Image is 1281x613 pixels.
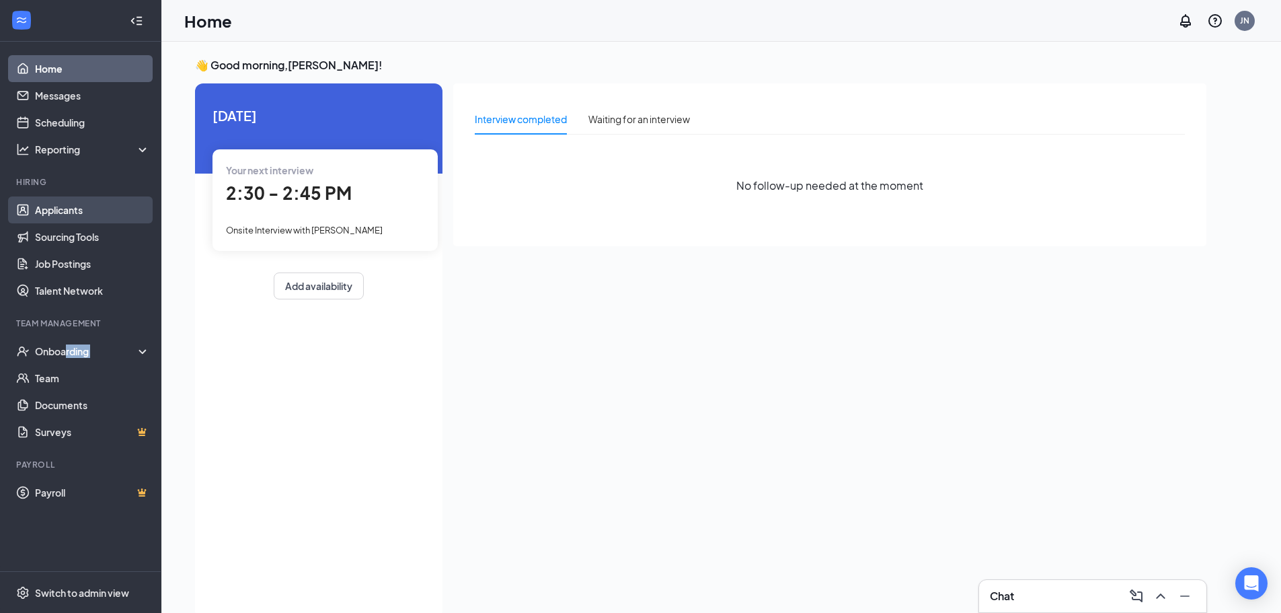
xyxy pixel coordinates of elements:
a: Messages [35,82,150,109]
a: Job Postings [35,250,150,277]
div: Payroll [16,459,147,470]
div: Interview completed [475,112,567,127]
svg: ComposeMessage [1128,588,1144,604]
span: No follow-up needed at the moment [736,177,923,194]
a: PayrollCrown [35,479,150,506]
h1: Home [184,9,232,32]
div: Onboarding [35,345,139,358]
div: Waiting for an interview [588,112,690,127]
svg: Analysis [16,143,30,156]
button: ComposeMessage [1126,585,1147,607]
span: [DATE] [212,105,425,126]
svg: ChevronUp [1153,588,1169,604]
a: SurveysCrown [35,419,150,445]
a: Documents [35,392,150,419]
span: 2:30 - 2:45 PM [226,182,352,204]
button: Add availability [274,273,364,299]
span: Your next interview [226,164,313,176]
div: Open Intercom Messenger [1235,567,1268,600]
h3: 👋 Good morning, [PERSON_NAME] ! [195,58,1206,73]
a: Home [35,55,150,82]
div: Switch to admin view [35,586,129,600]
div: Reporting [35,143,151,156]
svg: Collapse [130,14,143,28]
div: JN [1240,15,1249,26]
a: Sourcing Tools [35,223,150,250]
span: Onsite Interview with [PERSON_NAME] [226,225,383,236]
svg: Settings [16,586,30,600]
h3: Chat [990,589,1014,604]
div: Hiring [16,176,147,188]
a: Talent Network [35,277,150,304]
button: Minimize [1174,585,1196,607]
a: Team [35,365,150,392]
button: ChevronUp [1150,585,1171,607]
svg: UserCheck [16,345,30,358]
a: Scheduling [35,109,150,136]
svg: Minimize [1177,588,1193,604]
svg: WorkstreamLogo [15,13,28,27]
a: Applicants [35,196,150,223]
svg: Notifications [1177,13,1194,29]
svg: QuestionInfo [1207,13,1223,29]
div: Team Management [16,318,147,329]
